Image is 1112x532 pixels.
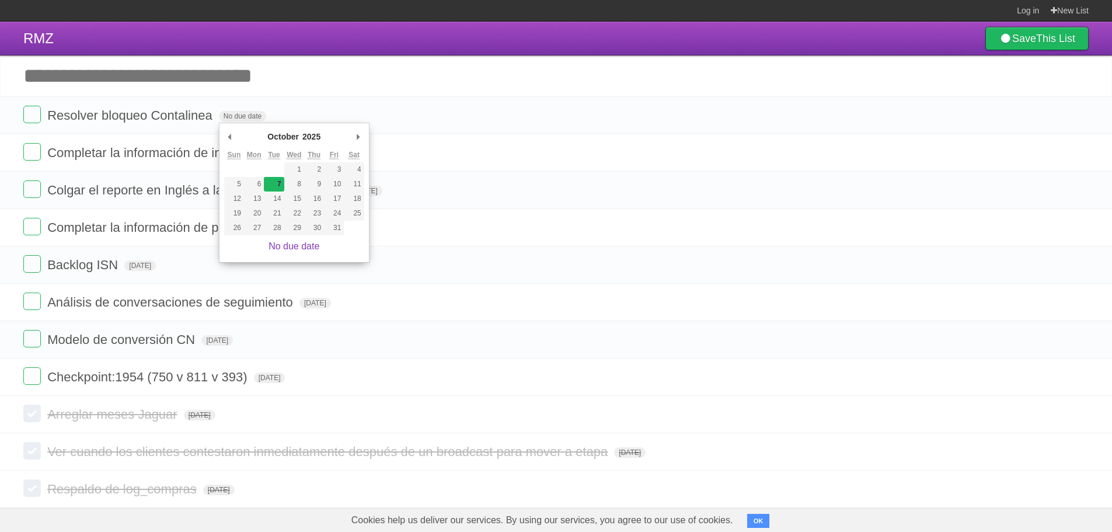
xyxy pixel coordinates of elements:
[269,241,319,251] a: No due date
[23,255,41,273] label: Done
[353,128,364,145] button: Next Month
[47,370,250,384] span: Checkpoint:1954 (750 v 811 v 393)
[304,177,324,192] button: 9
[244,177,264,192] button: 6
[284,192,304,206] button: 15
[247,151,262,159] abbr: Monday
[340,509,745,532] span: Cookies help us deliver our services. By using our services, you agree to our use of cookies.
[308,151,320,159] abbr: Thursday
[47,183,347,197] span: Colgar el reporte en Inglés a la empresa de pruebas
[330,151,339,159] abbr: Friday
[324,162,344,177] button: 3
[324,206,344,221] button: 24
[23,330,41,347] label: Done
[23,442,41,460] label: Done
[23,367,41,385] label: Done
[23,479,41,497] label: Done
[47,220,270,235] span: Completar la información de proyectos
[47,258,121,272] span: Backlog ISN
[985,27,1089,50] a: SaveThis List
[324,192,344,206] button: 17
[47,444,611,459] span: Ver cuando los clientes contestaron inmediatamente después de un broadcast para mover a etapa
[268,151,280,159] abbr: Tuesday
[47,332,198,347] span: Modelo de conversión CN
[47,295,296,310] span: Análisis de conversaciones de seguimiento
[224,128,236,145] button: Previous Month
[304,162,324,177] button: 2
[47,108,215,123] span: Resolver bloqueo Contalinea
[224,177,244,192] button: 5
[614,447,646,458] span: [DATE]
[254,373,285,383] span: [DATE]
[344,177,364,192] button: 11
[47,482,200,496] span: Respaldo de log_compras
[23,30,54,46] span: RMZ
[324,221,344,235] button: 31
[287,151,301,159] abbr: Wednesday
[23,143,41,161] label: Done
[747,514,770,528] button: OK
[228,151,241,159] abbr: Sunday
[284,206,304,221] button: 22
[47,407,180,422] span: Arreglar meses Jaguar
[324,177,344,192] button: 10
[304,221,324,235] button: 30
[299,298,331,308] span: [DATE]
[266,128,301,145] div: October
[264,221,284,235] button: 28
[344,206,364,221] button: 25
[344,192,364,206] button: 18
[47,145,280,160] span: Completar la información de indicadores
[23,180,41,198] label: Done
[184,410,215,420] span: [DATE]
[301,128,322,145] div: 2025
[264,177,284,192] button: 7
[23,405,41,422] label: Done
[244,192,264,206] button: 13
[224,192,244,206] button: 12
[304,206,324,221] button: 23
[224,206,244,221] button: 19
[264,192,284,206] button: 14
[284,177,304,192] button: 8
[344,162,364,177] button: 4
[23,293,41,310] label: Done
[201,335,233,346] span: [DATE]
[124,260,156,271] span: [DATE]
[348,151,360,159] abbr: Saturday
[284,221,304,235] button: 29
[23,218,41,235] label: Done
[23,106,41,123] label: Done
[284,162,304,177] button: 1
[244,221,264,235] button: 27
[224,221,244,235] button: 26
[264,206,284,221] button: 21
[244,206,264,221] button: 20
[304,192,324,206] button: 16
[1036,33,1075,44] b: This List
[219,111,266,121] span: No due date
[203,485,235,495] span: [DATE]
